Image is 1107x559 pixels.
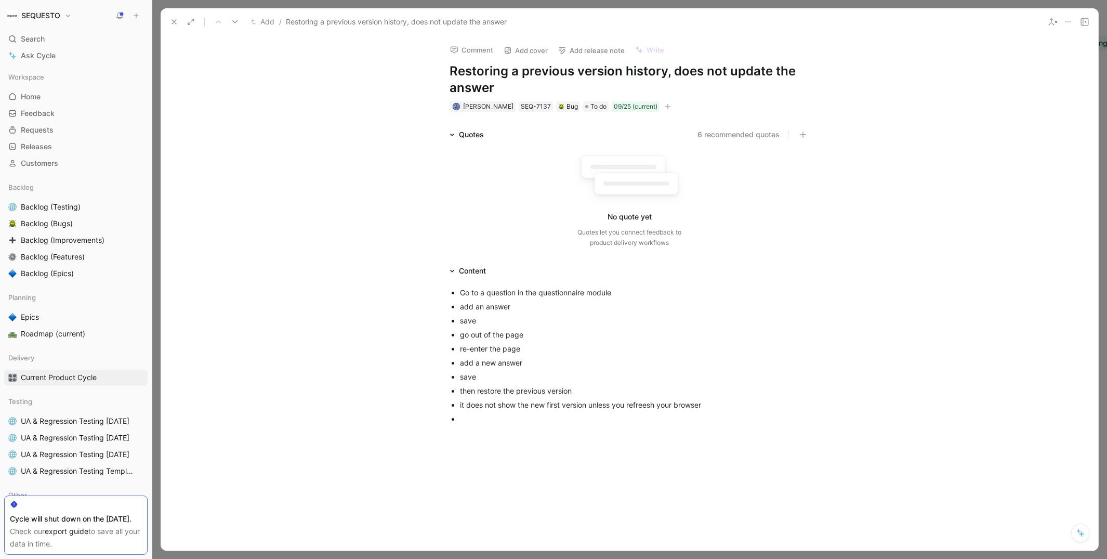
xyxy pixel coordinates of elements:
img: ➕ [8,236,17,244]
span: Feedback [21,108,55,119]
span: Releases [21,141,52,152]
span: Backlog (Bugs) [21,218,73,229]
a: 🌐UA & Regression Testing [DATE] [4,447,148,462]
a: 🔷Epics [4,309,148,325]
img: 🔷 [8,313,17,321]
a: 🔷Backlog (Epics) [4,266,148,281]
a: 🌐UA & Regression Testing [DATE] [4,413,148,429]
button: 🎛️ [6,371,19,384]
div: Planning🔷Epics🛣️Roadmap (current) [4,290,148,342]
span: UA & Regression Testing Template [21,466,134,476]
div: 09/25 (current) [614,101,657,112]
h1: Restoring a previous version history, does not update the answer [450,63,809,96]
button: 🛣️ [6,328,19,340]
img: 🌐 [8,450,17,459]
a: ➕Backlog (Improvements) [4,232,148,248]
span: Backlog (Features) [21,252,85,262]
img: SEQUESTO [7,10,17,21]
div: Content [459,265,486,277]
img: 🛣️ [8,330,17,338]
a: Customers [4,155,148,171]
button: ➕ [6,234,19,246]
div: save [460,315,809,326]
div: Testing [4,394,148,409]
div: Other [4,487,148,503]
a: Feedback [4,106,148,121]
img: 🪲 [8,219,17,228]
a: 🎛️Current Product Cycle [4,370,148,385]
img: 🪲 [558,103,564,110]
a: Home [4,89,148,105]
div: No quote yet [608,211,652,223]
div: add a new answer [460,357,809,368]
div: Backlog🌐Backlog (Testing)🪲Backlog (Bugs)➕Backlog (Improvements)⚙️Backlog (Features)🔷Backlog (Epics) [4,179,148,281]
button: SEQUESTOSEQUESTO [4,8,74,23]
button: 🌐 [6,201,19,213]
button: Add cover [499,43,552,58]
span: Workspace [8,72,44,82]
div: Bug [558,101,578,112]
span: To do [590,101,607,112]
div: SEQ-7137 [521,101,551,112]
span: Epics [21,312,39,322]
h1: SEQUESTO [21,11,60,20]
button: 🌐 [6,415,19,427]
div: Delivery [4,350,148,366]
button: 🪲 [6,217,19,230]
span: Backlog (Testing) [21,202,81,212]
a: 🪲Backlog (Bugs) [4,216,148,231]
span: UA & Regression Testing [DATE] [21,433,129,443]
img: 🌐 [8,417,17,425]
span: Ask Cycle [21,49,56,62]
span: Backlog [8,182,34,192]
div: Quotes let you connect feedback to product delivery workflows [577,227,681,248]
span: / [279,16,282,28]
div: Backlog [4,179,148,195]
span: UA & Regression Testing [DATE] [21,449,129,460]
a: Releases [4,139,148,154]
a: 🌐UA & Regression Testing Template [4,463,148,479]
div: 🪲Bug [556,101,580,112]
button: Add release note [553,43,629,58]
img: avatar [453,104,459,110]
div: it does not show the new first version unless you refreesh your browser [460,399,809,410]
img: 🌐 [8,434,17,442]
span: Home [21,92,41,102]
a: ⚙️Backlog (Features) [4,249,148,265]
a: Requests [4,122,148,138]
img: ⚙️ [8,253,17,261]
span: Write [647,45,664,55]
div: Quotes [445,128,488,141]
div: then restore the previous version [460,385,809,396]
span: Testing [8,396,32,407]
div: Quotes [459,128,484,141]
div: To do [583,101,609,112]
a: 🌐UA & Regression Testing [DATE] [4,430,148,446]
a: Ask Cycle [4,48,148,63]
span: [PERSON_NAME] [463,102,513,110]
button: Write [630,43,669,57]
button: 🌐 [6,432,19,444]
div: add an answer [460,301,809,312]
a: export guide [45,527,88,536]
span: Backlog (Epics) [21,268,74,279]
div: Workspace [4,69,148,85]
div: Delivery🎛️Current Product Cycle [4,350,148,385]
span: Search [21,33,45,45]
button: ⚙️ [6,251,19,263]
div: Search [4,31,148,47]
span: Backlog (Improvements) [21,235,104,245]
div: Testing🌐UA & Regression Testing [DATE]🌐UA & Regression Testing [DATE]🌐UA & Regression Testing [DA... [4,394,148,479]
span: Roadmap (current) [21,329,85,339]
div: Planning [4,290,148,305]
button: 6 recommended quotes [697,128,780,141]
img: 🎛️ [8,373,17,382]
button: 🔷 [6,311,19,323]
span: Requests [21,125,54,135]
span: Delivery [8,353,34,363]
button: 🌐 [6,465,19,477]
button: 🔷 [6,267,19,280]
img: 🌐 [8,203,17,211]
button: Add [248,16,277,28]
div: Cycle will shut down on the [DATE]. [10,513,142,525]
